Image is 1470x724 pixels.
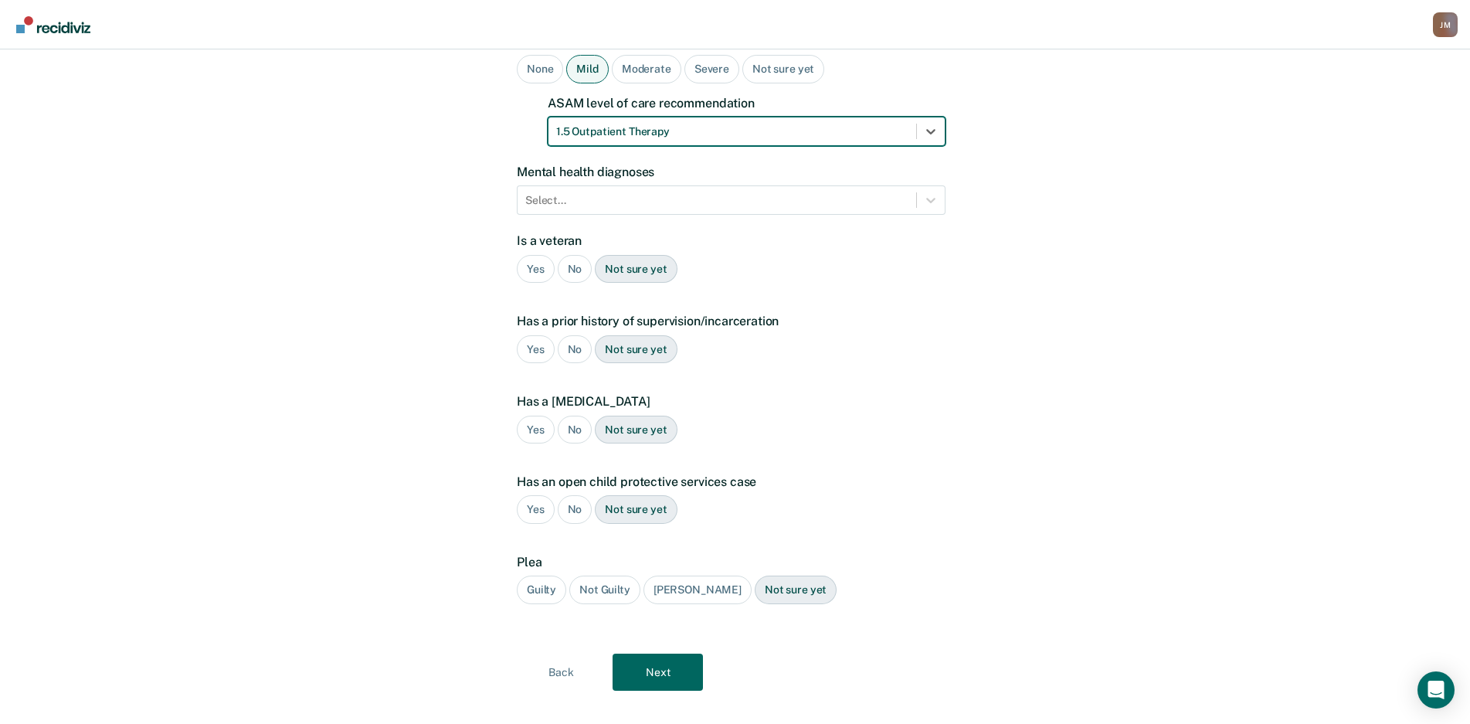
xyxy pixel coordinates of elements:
[517,314,945,328] label: Has a prior history of supervision/incarceration
[1433,12,1458,37] button: Profile dropdown button
[742,55,824,83] div: Not sure yet
[558,495,592,524] div: No
[517,255,555,284] div: Yes
[595,255,677,284] div: Not sure yet
[516,654,606,691] button: Back
[558,255,592,284] div: No
[684,55,739,83] div: Severe
[16,16,90,33] img: Recidiviz
[517,474,945,489] label: Has an open child protective services case
[595,416,677,444] div: Not sure yet
[548,96,945,110] label: ASAM level of care recommendation
[1433,12,1458,37] div: J M
[595,335,677,364] div: Not sure yet
[569,576,640,604] div: Not Guilty
[517,394,945,409] label: Has a [MEDICAL_DATA]
[517,495,555,524] div: Yes
[517,233,945,248] label: Is a veteran
[558,416,592,444] div: No
[517,335,555,364] div: Yes
[1417,671,1455,709] div: Open Intercom Messenger
[566,55,608,83] div: Mild
[595,495,677,524] div: Not sure yet
[755,576,837,604] div: Not sure yet
[517,555,945,569] label: Plea
[613,654,703,691] button: Next
[517,55,563,83] div: None
[517,576,566,604] div: Guilty
[517,416,555,444] div: Yes
[612,55,681,83] div: Moderate
[558,335,592,364] div: No
[517,165,945,179] label: Mental health diagnoses
[643,576,752,604] div: [PERSON_NAME]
